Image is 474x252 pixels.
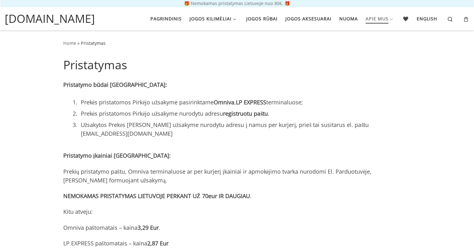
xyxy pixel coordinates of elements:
[148,12,184,25] a: Pagrindinis
[403,12,409,24] span: 🖤
[63,192,411,201] p: .
[339,12,358,24] span: Nuoma
[223,110,268,117] strong: registruotu paštu
[150,12,182,24] span: Pagrindinis
[81,40,106,46] span: Pristatymas
[63,192,250,200] strong: NEMOKAMAS PRISTATYMAS LIETUVOJE PERKANT UŽ 70eur IR DAUGIAU
[63,223,411,232] p: Omniva paštomatais – kaina .
[417,12,437,24] span: English
[5,10,95,27] a: [DOMAIN_NAME]
[63,40,76,46] a: Home
[6,1,468,6] p: 🎁 Nemokamas pristatymas Lietuvoje nuo 80€. 🎁
[366,12,388,24] span: Apie mus
[187,12,240,25] a: Jogos kilimėliai
[147,239,169,247] strong: 2,87 Eur
[138,224,159,231] strong: 3,29 Eur
[214,98,234,106] strong: Omniva
[415,12,440,25] a: English
[63,167,411,185] p: Prekių pristatymo paštu, Omniva terminaluose ar per kurjerį įkainiai ir apmokėjimo tvarka nurodom...
[285,12,331,24] span: Jogos aksesuarai
[236,98,266,106] strong: LP EXPRESS
[244,12,279,25] a: Jogos rūbai
[63,81,167,88] strong: Pristatymo būdai [GEOGRAPHIC_DATA]:
[63,239,411,248] p: LP EXPRESS paštomatais – kaina
[246,12,278,24] span: Jogos rūbai
[78,97,411,108] li: Prekės pristatomos Pirkėjo užsakyme pasirinktame , terminaluose;
[337,12,360,25] a: Nuoma
[78,119,411,139] li: Užsakytos Prekės [PERSON_NAME] užsakyme nurodytu adresu į namus per kurjerį, prieš tai susitarus ...
[63,207,411,216] p: Kitu atveju:
[401,12,411,25] a: 🖤
[63,152,171,159] strong: Pristatymo įkainiai [GEOGRAPHIC_DATA]:
[77,40,80,46] span: »
[190,12,232,24] span: Jogos kilimėliai
[63,56,411,74] h1: Pristatymas
[283,12,333,25] a: Jogos aksesuarai
[78,108,411,119] li: Prekės pristatomos Pirkėjo užsakyme nurodytu adresu .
